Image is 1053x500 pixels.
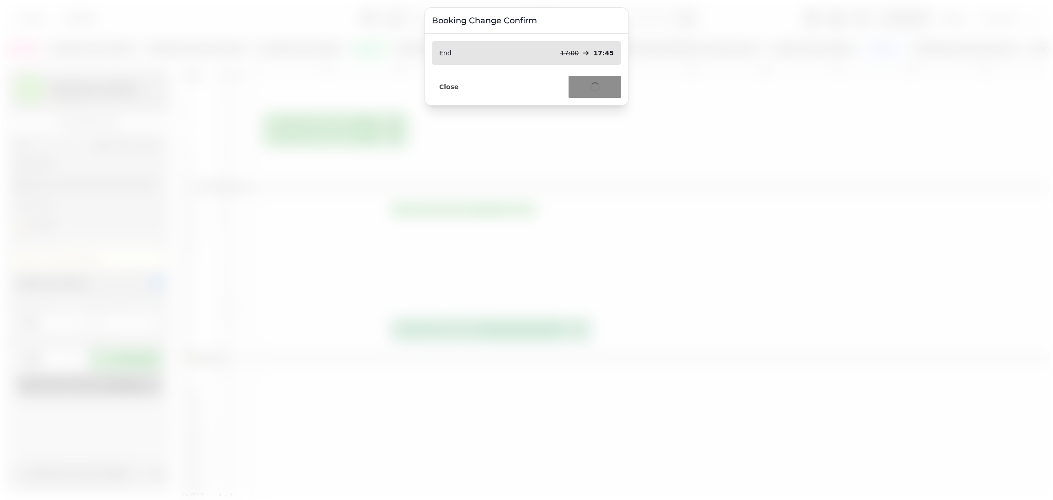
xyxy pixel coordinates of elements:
[439,84,459,90] span: Close
[560,48,579,58] p: 17:00
[439,48,452,58] p: End
[432,81,466,93] button: Close
[432,15,621,26] h3: Booking Change Confirm
[593,48,614,58] p: 17:45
